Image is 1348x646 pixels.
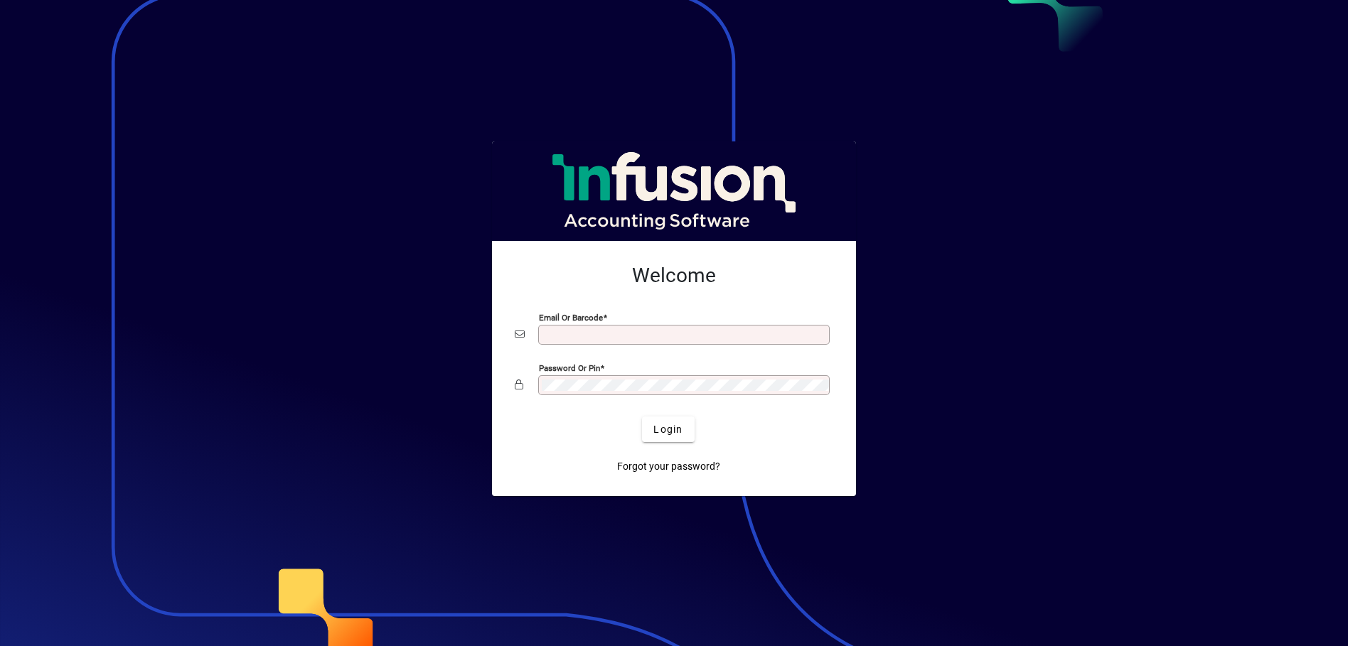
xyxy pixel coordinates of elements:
[653,422,683,437] span: Login
[642,416,694,442] button: Login
[515,264,833,288] h2: Welcome
[611,453,726,479] a: Forgot your password?
[617,459,720,474] span: Forgot your password?
[539,313,603,323] mat-label: Email or Barcode
[539,363,600,373] mat-label: Password or Pin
